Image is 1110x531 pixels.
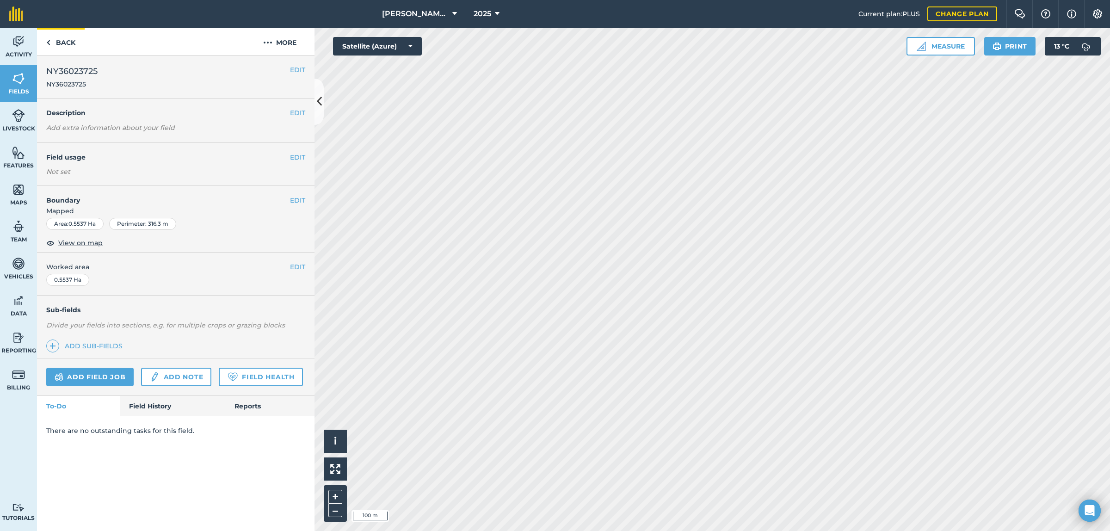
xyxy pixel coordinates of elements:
div: 0.5537 Ha [46,274,89,286]
img: svg+xml;base64,PD94bWwgdmVyc2lvbj0iMS4wIiBlbmNvZGluZz0idXRmLTgiPz4KPCEtLSBHZW5lcmF0b3I6IEFkb2JlIE... [12,109,25,123]
a: Change plan [927,6,997,21]
a: Field Health [219,368,302,386]
img: svg+xml;base64,PHN2ZyB4bWxucz0iaHR0cDovL3d3dy53My5vcmcvMjAwMC9zdmciIHdpZHRoPSIxNCIgaGVpZ2h0PSIyNC... [49,340,56,352]
a: Add field job [46,368,134,386]
img: svg+xml;base64,PHN2ZyB4bWxucz0iaHR0cDovL3d3dy53My5vcmcvMjAwMC9zdmciIHdpZHRoPSIyMCIgaGVpZ2h0PSIyNC... [263,37,272,48]
img: Two speech bubbles overlapping with the left bubble in the forefront [1014,9,1025,19]
img: svg+xml;base64,PD94bWwgdmVyc2lvbj0iMS4wIiBlbmNvZGluZz0idXRmLTgiPz4KPCEtLSBHZW5lcmF0b3I6IEFkb2JlIE... [12,35,25,49]
div: Perimeter : 316.3 m [109,218,176,230]
button: Measure [906,37,975,56]
img: svg+xml;base64,PD94bWwgdmVyc2lvbj0iMS4wIiBlbmNvZGluZz0idXRmLTgiPz4KPCEtLSBHZW5lcmF0b3I6IEFkb2JlIE... [1077,37,1095,56]
button: EDIT [290,262,305,272]
img: svg+xml;base64,PD94bWwgdmVyc2lvbj0iMS4wIiBlbmNvZGluZz0idXRmLTgiPz4KPCEtLSBHZW5lcmF0b3I6IEFkb2JlIE... [12,294,25,308]
button: i [324,430,347,453]
em: Add extra information about your field [46,123,175,132]
img: svg+xml;base64,PD94bWwgdmVyc2lvbj0iMS4wIiBlbmNvZGluZz0idXRmLTgiPz4KPCEtLSBHZW5lcmF0b3I6IEFkb2JlIE... [12,368,25,382]
img: svg+xml;base64,PHN2ZyB4bWxucz0iaHR0cDovL3d3dy53My5vcmcvMjAwMC9zdmciIHdpZHRoPSI5IiBoZWlnaHQ9IjI0Ii... [46,37,50,48]
a: Reports [225,396,314,416]
span: [PERSON_NAME][GEOGRAPHIC_DATA] [382,8,449,19]
img: svg+xml;base64,PD94bWwgdmVyc2lvbj0iMS4wIiBlbmNvZGluZz0idXRmLTgiPz4KPCEtLSBHZW5lcmF0b3I6IEFkb2JlIE... [12,220,25,234]
img: svg+xml;base64,PHN2ZyB4bWxucz0iaHR0cDovL3d3dy53My5vcmcvMjAwMC9zdmciIHdpZHRoPSIxOCIgaGVpZ2h0PSIyNC... [46,237,55,248]
span: Current plan : PLUS [858,9,920,19]
span: View on map [58,238,103,248]
button: Satellite (Azure) [333,37,422,56]
a: Field History [120,396,225,416]
span: NY36023725 [46,80,98,89]
img: svg+xml;base64,PD94bWwgdmVyc2lvbj0iMS4wIiBlbmNvZGluZz0idXRmLTgiPz4KPCEtLSBHZW5lcmF0b3I6IEFkb2JlIE... [12,257,25,271]
img: svg+xml;base64,PHN2ZyB4bWxucz0iaHR0cDovL3d3dy53My5vcmcvMjAwMC9zdmciIHdpZHRoPSIxNyIgaGVpZ2h0PSIxNy... [1067,8,1076,19]
img: svg+xml;base64,PD94bWwgdmVyc2lvbj0iMS4wIiBlbmNvZGluZz0idXRmLTgiPz4KPCEtLSBHZW5lcmF0b3I6IEFkb2JlIE... [12,331,25,345]
img: Ruler icon [917,42,926,51]
a: To-Do [37,396,120,416]
h4: Sub-fields [37,305,314,315]
img: svg+xml;base64,PHN2ZyB4bWxucz0iaHR0cDovL3d3dy53My5vcmcvMjAwMC9zdmciIHdpZHRoPSIxOSIgaGVpZ2h0PSIyNC... [993,41,1001,52]
button: + [328,490,342,504]
a: Back [37,28,85,55]
div: Area : 0.5537 Ha [46,218,104,230]
a: Add sub-fields [46,340,126,352]
img: svg+xml;base64,PHN2ZyB4bWxucz0iaHR0cDovL3d3dy53My5vcmcvMjAwMC9zdmciIHdpZHRoPSI1NiIgaGVpZ2h0PSI2MC... [12,183,25,197]
img: svg+xml;base64,PHN2ZyB4bWxucz0iaHR0cDovL3d3dy53My5vcmcvMjAwMC9zdmciIHdpZHRoPSI1NiIgaGVpZ2h0PSI2MC... [12,72,25,86]
a: Add note [141,368,211,386]
div: Open Intercom Messenger [1079,500,1101,522]
div: Not set [46,167,305,176]
h4: Boundary [37,186,290,205]
img: fieldmargin Logo [9,6,23,21]
button: Print [984,37,1036,56]
button: – [328,504,342,517]
span: 13 ° C [1054,37,1069,56]
h4: Field usage [46,152,290,162]
p: There are no outstanding tasks for this field. [46,426,305,436]
em: Divide your fields into sections, e.g. for multiple crops or grazing blocks [46,321,285,329]
img: svg+xml;base64,PD94bWwgdmVyc2lvbj0iMS4wIiBlbmNvZGluZz0idXRmLTgiPz4KPCEtLSBHZW5lcmF0b3I6IEFkb2JlIE... [55,371,63,383]
h4: Description [46,108,305,118]
button: More [245,28,314,55]
button: EDIT [290,108,305,118]
button: EDIT [290,195,305,205]
button: View on map [46,237,103,248]
button: EDIT [290,152,305,162]
img: svg+xml;base64,PD94bWwgdmVyc2lvbj0iMS4wIiBlbmNvZGluZz0idXRmLTgiPz4KPCEtLSBHZW5lcmF0b3I6IEFkb2JlIE... [12,503,25,512]
img: svg+xml;base64,PHN2ZyB4bWxucz0iaHR0cDovL3d3dy53My5vcmcvMjAwMC9zdmciIHdpZHRoPSI1NiIgaGVpZ2h0PSI2MC... [12,146,25,160]
img: A cog icon [1092,9,1103,19]
span: Mapped [37,206,314,216]
img: svg+xml;base64,PD94bWwgdmVyc2lvbj0iMS4wIiBlbmNvZGluZz0idXRmLTgiPz4KPCEtLSBHZW5lcmF0b3I6IEFkb2JlIE... [149,371,160,383]
img: A question mark icon [1040,9,1051,19]
span: 2025 [474,8,491,19]
img: Four arrows, one pointing top left, one top right, one bottom right and the last bottom left [330,464,340,474]
button: 13 °C [1045,37,1101,56]
span: NY36023725 [46,65,98,78]
span: Worked area [46,262,305,272]
span: i [334,435,337,447]
button: EDIT [290,65,305,75]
